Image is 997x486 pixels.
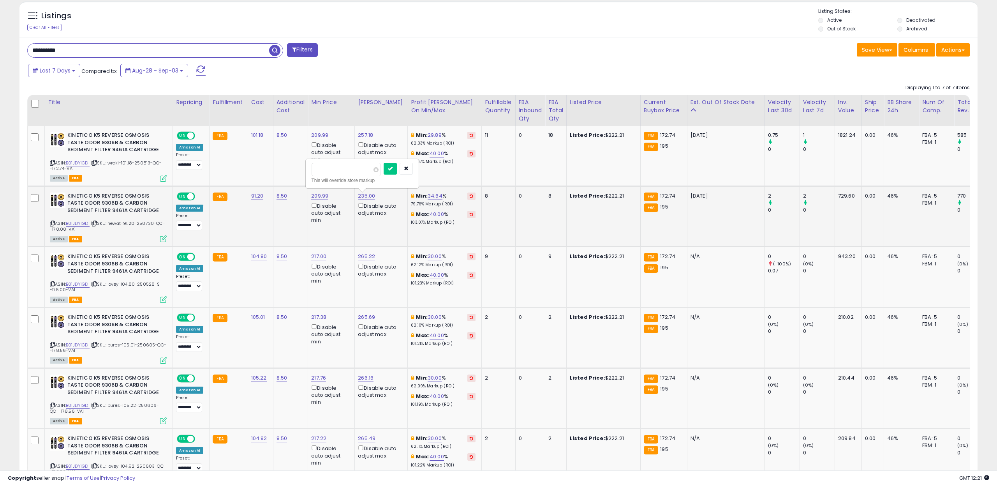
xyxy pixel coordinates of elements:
[485,253,509,260] div: 9
[358,141,402,156] div: Disable auto adjust max
[251,192,264,200] a: 91.20
[898,43,935,57] button: Columns
[277,131,287,139] a: 8.50
[277,374,287,382] a: 8.50
[865,98,881,115] div: Ship Price
[922,382,948,389] div: FBM: 1
[957,328,989,335] div: 0
[416,374,428,382] b: Min:
[50,160,162,171] span: | SKU: wreki-101.18-250813-QC--172.74-VA1
[48,98,169,106] div: Title
[50,375,167,424] div: ASIN:
[411,253,476,267] div: %
[570,253,605,260] b: Listed Price:
[41,11,71,21] h5: Listings
[644,314,658,322] small: FBA
[40,67,70,74] span: Last 7 Days
[411,393,476,407] div: %
[311,383,349,406] div: Disable auto adjust min
[311,253,326,260] a: 217.00
[768,146,800,153] div: 0
[430,210,444,218] a: 40.00
[803,132,835,139] div: 1
[132,67,178,74] span: Aug-28 - Sep-03
[69,297,82,303] span: FBA
[194,133,206,139] span: OFF
[69,175,82,182] span: FBA
[213,132,227,140] small: FBA
[922,314,948,321] div: FBA: 5
[957,314,989,321] div: 0
[922,98,951,115] div: Num of Comp.
[277,253,287,260] a: 8.50
[887,253,913,260] div: 46%
[178,254,187,260] span: ON
[277,435,287,442] a: 8.50
[311,313,326,321] a: 217.38
[957,382,968,388] small: (0%)
[176,213,203,231] div: Preset:
[803,207,835,214] div: 0
[428,253,442,260] a: 30.00
[660,131,675,139] span: 172.74
[50,357,68,364] span: All listings currently available for purchase on Amazon
[570,374,605,382] b: Listed Price:
[428,435,442,442] a: 30.00
[957,193,989,200] div: 770
[922,253,948,260] div: FBA: 5
[66,220,90,227] a: B01JDY1GDI
[416,192,428,200] b: Min:
[50,193,65,208] img: 41JCV7qNaGL._SL40_.jpg
[416,210,430,218] b: Max:
[519,375,539,382] div: 0
[194,375,206,382] span: OFF
[411,201,476,207] p: 79.76% Markup (ROI)
[838,193,856,200] div: 729.60
[311,435,326,442] a: 217.22
[660,142,668,150] span: 195
[838,98,858,115] div: Inv. value
[66,402,90,409] a: B01JDY1GDI
[660,385,668,392] span: 195
[311,141,349,163] div: Disable auto adjust min
[827,17,842,23] label: Active
[430,453,444,461] a: 40.00
[470,152,473,156] i: Revert to store-level Max Markup
[411,150,476,164] div: %
[50,314,167,363] div: ASIN:
[178,193,187,200] span: ON
[691,375,759,382] p: N/A
[358,313,375,321] a: 265.69
[519,253,539,260] div: 0
[50,435,65,451] img: 41JCV7qNaGL._SL40_.jpg
[311,201,349,224] div: Disable auto adjust min
[519,314,539,321] div: 0
[922,200,948,207] div: FBM: 1
[768,375,800,382] div: 0
[66,160,90,166] a: B01JDY1GDI
[548,193,560,200] div: 8
[67,375,162,398] b: KINETICO K5 REVERSE OSMOSIS TASTE ODOR 9306B & CARBON SEDIMENT FILTER 9461A CARTRIDGE
[768,253,800,260] div: 0
[887,375,913,382] div: 46%
[428,131,442,139] a: 29.89
[865,193,878,200] div: 0.00
[570,98,637,106] div: Listed Price
[548,375,560,382] div: 2
[905,84,970,92] div: Displaying 1 to 7 of 7 items
[838,132,856,139] div: 1821.24
[906,25,927,32] label: Archived
[768,98,796,115] div: Velocity Last 30d
[312,177,413,184] div: This will override store markup
[548,253,560,260] div: 9
[251,253,267,260] a: 104.80
[69,357,82,364] span: FBA
[411,193,414,198] i: This overrides the store level min markup for this listing
[430,392,444,400] a: 40.00
[50,236,68,242] span: All listings currently available for purchase on Amazon
[428,313,442,321] a: 30.00
[28,64,80,77] button: Last 7 Days
[428,192,442,200] a: 34.64
[120,64,188,77] button: Aug-28 - Sep-03
[416,313,428,321] b: Min:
